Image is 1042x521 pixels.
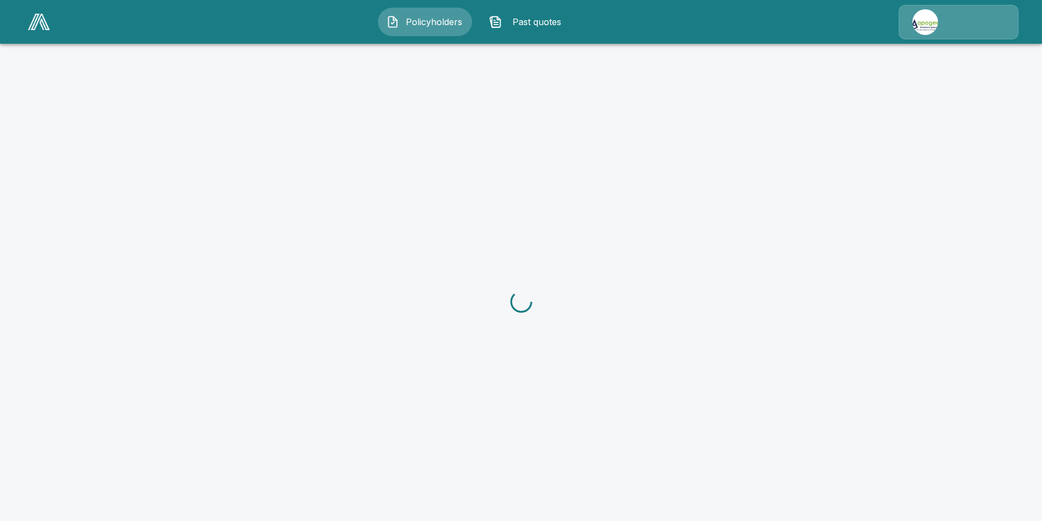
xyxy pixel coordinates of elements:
button: Policyholders IconPolicyholders [378,8,472,36]
span: Policyholders [404,15,464,28]
span: Past quotes [507,15,567,28]
img: AA Logo [28,14,50,30]
img: Past quotes Icon [489,15,502,28]
button: Past quotes IconPast quotes [481,8,575,36]
img: Policyholders Icon [386,15,399,28]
